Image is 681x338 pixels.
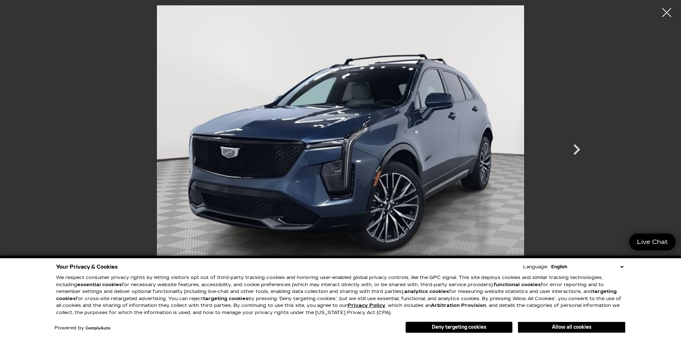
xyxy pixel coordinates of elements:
a: Live Chat [629,234,676,250]
div: Language: [523,265,548,269]
strong: targeting cookies [203,296,248,302]
div: Next [566,135,587,167]
strong: Arbitration Provision [431,303,486,308]
a: ComplyAuto [85,326,110,330]
u: Privacy Policy [347,303,385,308]
strong: analytics cookies [404,289,449,294]
span: Your Privacy & Cookies [56,262,118,272]
select: Language Select [549,263,625,270]
strong: targeting cookies [56,289,617,302]
button: Allow all cookies [518,322,625,333]
div: Powered by [54,326,110,330]
strong: functional cookies [494,282,541,288]
p: We respect consumer privacy rights by letting visitors opt out of third-party tracking cookies an... [56,274,625,316]
span: Live Chat [633,238,671,246]
img: New 2024 Deep Sea Metallic Cadillac Sport image 1 [126,5,555,281]
strong: essential cookies [77,282,122,288]
button: Deny targeting cookies [405,322,513,333]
